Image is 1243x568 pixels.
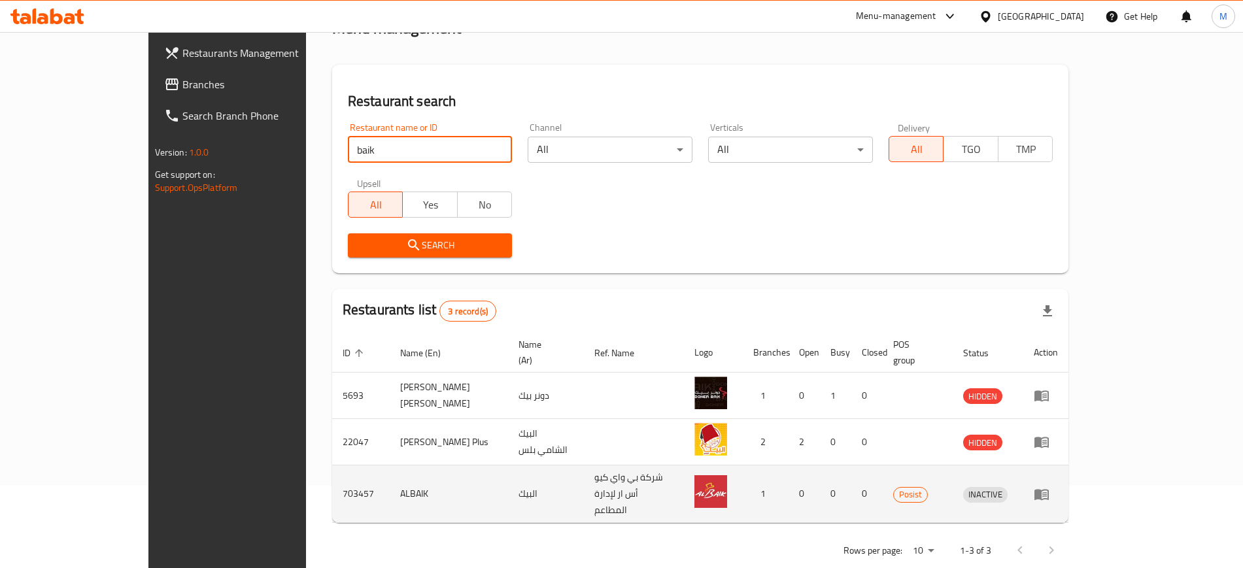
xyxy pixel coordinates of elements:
[963,388,1002,404] div: HIDDEN
[894,487,927,502] span: Posist
[743,333,789,373] th: Branches
[963,487,1008,502] span: INACTIVE
[457,192,513,218] button: No
[154,69,356,100] a: Branches
[908,541,939,561] div: Rows per page:
[508,465,583,523] td: البيك
[843,543,902,559] p: Rows per page:
[348,233,513,258] button: Search
[894,140,939,159] span: All
[508,373,583,419] td: دونر بيك
[1034,434,1058,450] div: Menu
[898,123,930,132] label: Delivery
[851,373,883,419] td: 0
[694,423,727,456] img: Albaik Alshami Plus
[963,435,1002,450] span: HIDDEN
[743,419,789,465] td: 2
[332,465,390,523] td: 703457
[893,337,938,368] span: POS group
[440,305,496,318] span: 3 record(s)
[155,179,238,196] a: Support.OpsPlatform
[402,192,458,218] button: Yes
[851,333,883,373] th: Closed
[400,345,458,361] span: Name (En)
[343,345,367,361] span: ID
[332,419,390,465] td: 22047
[963,435,1002,450] div: HIDDEN
[354,195,398,214] span: All
[439,301,496,322] div: Total records count
[820,373,851,419] td: 1
[189,144,209,161] span: 1.0.0
[694,376,727,409] img: Doner Baik
[348,192,403,218] button: All
[463,195,507,214] span: No
[998,9,1084,24] div: [GEOGRAPHIC_DATA]
[357,178,381,188] label: Upsell
[1219,9,1227,24] span: M
[358,237,502,254] span: Search
[960,543,991,559] p: 1-3 of 3
[963,487,1008,503] div: INACTIVE
[1004,140,1048,159] span: TMP
[390,373,508,419] td: [PERSON_NAME] [PERSON_NAME]
[154,100,356,131] a: Search Branch Phone
[998,136,1053,162] button: TMP
[155,166,215,183] span: Get support on:
[820,333,851,373] th: Busy
[694,475,727,508] img: ALBAIK
[963,389,1002,404] span: HIDDEN
[963,345,1006,361] span: Status
[708,137,873,163] div: All
[519,337,568,368] span: Name (Ar)
[820,419,851,465] td: 0
[348,137,513,163] input: Search for restaurant name or ID..
[889,136,944,162] button: All
[943,136,998,162] button: TGO
[789,333,820,373] th: Open
[332,373,390,419] td: 5693
[851,465,883,523] td: 0
[743,465,789,523] td: 1
[789,373,820,419] td: 0
[594,345,651,361] span: Ref. Name
[851,419,883,465] td: 0
[332,18,461,39] h2: Menu management
[1023,333,1068,373] th: Action
[348,92,1053,111] h2: Restaurant search
[856,8,936,24] div: Menu-management
[789,419,820,465] td: 2
[390,419,508,465] td: [PERSON_NAME] Plus
[408,195,452,214] span: Yes
[743,373,789,419] td: 1
[789,465,820,523] td: 0
[155,144,187,161] span: Version:
[154,37,356,69] a: Restaurants Management
[332,333,1069,523] table: enhanced table
[528,137,692,163] div: All
[684,333,743,373] th: Logo
[949,140,993,159] span: TGO
[820,465,851,523] td: 0
[182,45,345,61] span: Restaurants Management
[182,108,345,124] span: Search Branch Phone
[584,465,684,523] td: شركة بي واي كيو أس ار لإدارة المطاعم
[182,76,345,92] span: Branches
[508,419,583,465] td: البيك الشامي بلس
[390,465,508,523] td: ALBAIK
[343,300,496,322] h2: Restaurants list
